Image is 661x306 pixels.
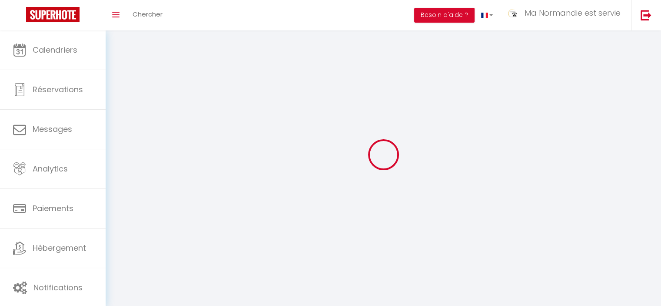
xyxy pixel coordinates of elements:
img: ... [506,9,519,18]
span: Chercher [133,10,163,19]
span: Calendriers [33,44,77,55]
button: Ouvrir le widget de chat LiveChat [7,3,33,30]
span: Paiements [33,203,73,214]
span: Analytics [33,163,68,174]
img: Super Booking [26,7,80,22]
img: logout [641,10,651,20]
span: Notifications [33,282,83,293]
span: Réservations [33,84,83,95]
span: Ma Normandie est servie [525,7,621,18]
span: Hébergement [33,242,86,253]
button: Besoin d'aide ? [414,8,475,23]
span: Messages [33,124,72,135]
